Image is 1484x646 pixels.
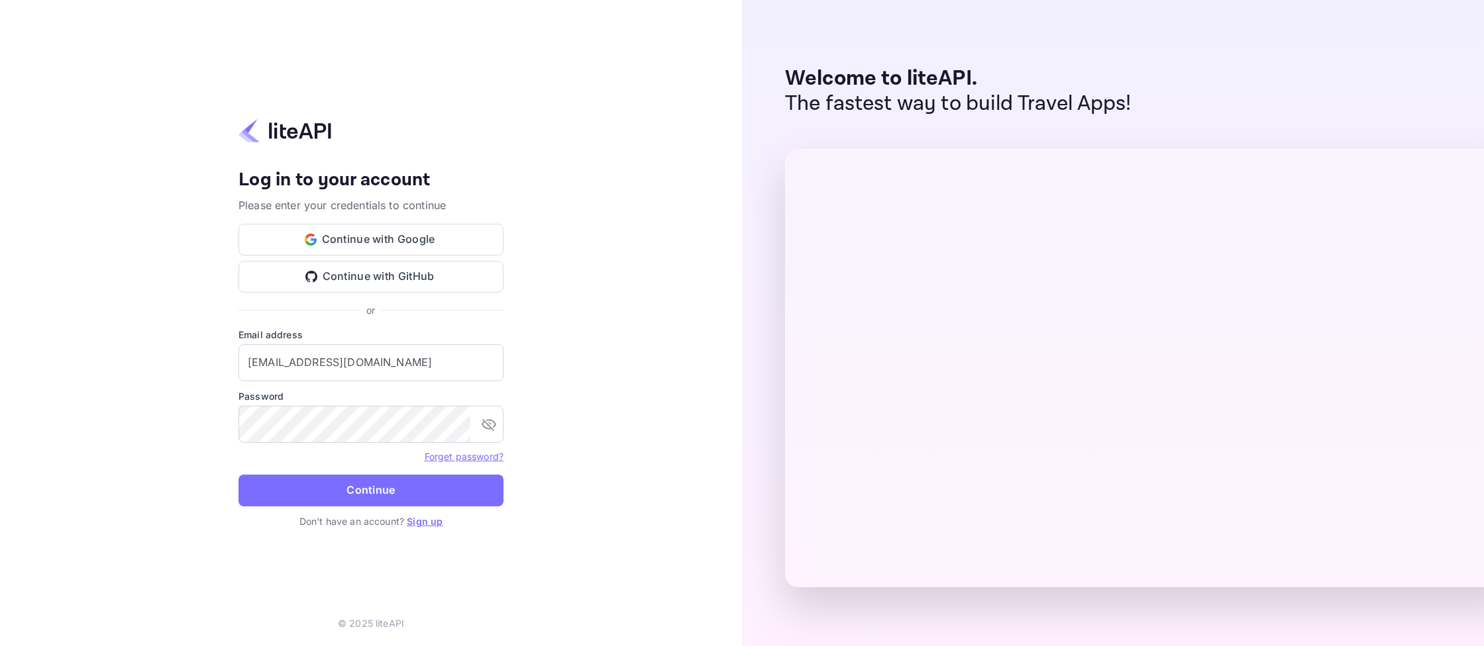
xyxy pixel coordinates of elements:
[476,411,502,438] button: toggle password visibility
[425,449,503,463] a: Forget password?
[238,224,503,255] button: Continue with Google
[238,514,503,528] p: Don't have an account?
[238,328,503,342] label: Email address
[785,66,1132,91] p: Welcome to liteAPI.
[366,303,375,317] p: or
[238,261,503,293] button: Continue with GitHub
[238,389,503,403] label: Password
[785,91,1132,116] p: The fastest way to build Travel Apps!
[338,616,404,630] p: © 2025 liteAPI
[407,516,443,527] a: Sign up
[425,451,503,462] a: Forget password?
[238,118,331,144] img: liteapi
[238,475,503,506] button: Continue
[238,197,503,213] p: Please enter your credentials to continue
[238,169,503,192] h4: Log in to your account
[238,344,503,381] input: Enter your email address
